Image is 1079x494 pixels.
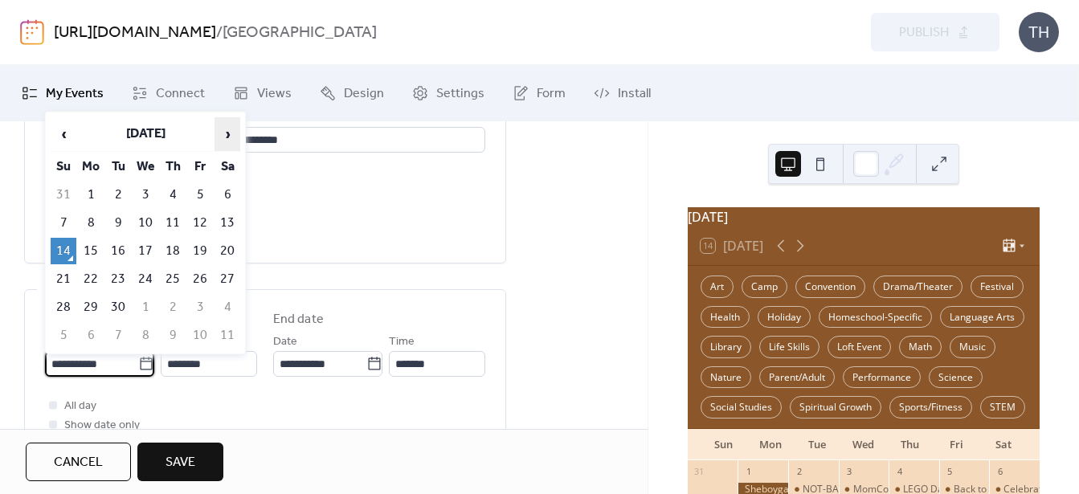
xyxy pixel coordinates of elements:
td: 23 [105,266,131,292]
td: 17 [133,238,158,264]
div: Math [899,336,942,358]
span: Connect [156,84,205,104]
td: 6 [215,182,240,208]
td: 4 [160,182,186,208]
th: We [133,153,158,180]
td: 20 [215,238,240,264]
a: Install [582,71,663,115]
div: 31 [693,465,705,477]
b: [GEOGRAPHIC_DATA] [223,18,377,48]
td: 7 [105,322,131,349]
span: Show date only [64,416,140,435]
td: 5 [187,182,213,208]
div: Language Arts [940,306,1024,329]
div: Sat [980,429,1027,461]
div: Holiday [758,306,811,329]
td: 14 [51,238,76,264]
div: Homeschool-Specific [819,306,932,329]
div: Parent/Adult [759,366,835,389]
td: 2 [105,182,131,208]
div: Music [950,336,995,358]
div: Fri [934,429,980,461]
td: 15 [78,238,104,264]
div: TH [1019,12,1059,52]
div: Thu [887,429,934,461]
div: Spiritual Growth [790,396,881,418]
td: 4 [215,294,240,320]
span: Cancel [54,453,103,472]
td: 12 [187,210,213,236]
td: 9 [105,210,131,236]
td: 13 [215,210,240,236]
div: 5 [944,465,956,477]
a: Connect [120,71,217,115]
a: [URL][DOMAIN_NAME] [54,18,216,48]
div: STEM [980,396,1025,418]
span: Form [537,84,566,104]
a: Design [308,71,396,115]
span: ‹ [51,118,76,150]
span: Date [273,333,297,352]
span: My Events [46,84,104,104]
th: Su [51,153,76,180]
td: 16 [105,238,131,264]
button: Save [137,443,223,481]
th: Sa [215,153,240,180]
div: Science [929,366,983,389]
div: Camp [742,276,787,298]
a: Form [501,71,578,115]
div: Life Skills [759,336,819,358]
th: Mo [78,153,104,180]
div: Sun [701,429,747,461]
td: 28 [51,294,76,320]
div: 4 [893,465,905,477]
th: Th [160,153,186,180]
img: logo [20,19,44,45]
td: 26 [187,266,213,292]
a: Settings [400,71,497,115]
div: Art [701,276,734,298]
button: Cancel [26,443,131,481]
span: › [215,118,239,150]
td: 30 [105,294,131,320]
td: 6 [78,322,104,349]
td: 5 [51,322,76,349]
td: 3 [187,294,213,320]
span: Settings [436,84,484,104]
td: 10 [133,210,158,236]
div: Wed [840,429,887,461]
td: 11 [215,322,240,349]
div: Loft Event [828,336,891,358]
td: 24 [133,266,158,292]
div: [DATE] [688,207,1040,227]
div: 6 [994,465,1006,477]
td: 1 [78,182,104,208]
div: Nature [701,366,751,389]
td: 3 [133,182,158,208]
div: Health [701,306,750,329]
th: Tu [105,153,131,180]
span: Install [618,84,651,104]
span: Design [344,84,384,104]
td: 31 [51,182,76,208]
div: Social Studies [701,396,782,418]
th: [DATE] [78,117,213,152]
div: Tue [794,429,840,461]
td: 8 [133,322,158,349]
div: Convention [795,276,865,298]
span: All day [64,397,96,416]
div: Performance [843,366,921,389]
td: 19 [187,238,213,264]
div: Library [701,336,751,358]
td: 18 [160,238,186,264]
div: 2 [793,465,805,477]
div: Festival [971,276,1024,298]
td: 11 [160,210,186,236]
span: Time [389,333,415,352]
div: End date [273,310,324,329]
span: Views [257,84,292,104]
td: 2 [160,294,186,320]
div: Mon [747,429,794,461]
div: 1 [742,465,754,477]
